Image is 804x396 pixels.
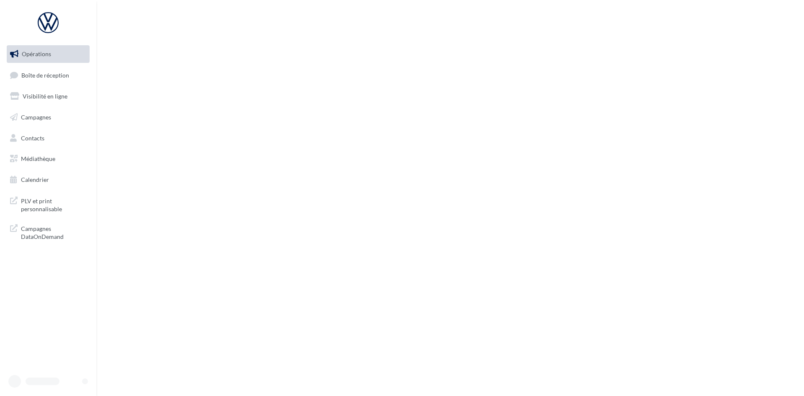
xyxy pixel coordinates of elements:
a: PLV et print personnalisable [5,192,91,217]
span: Visibilité en ligne [23,93,67,100]
span: Boîte de réception [21,71,69,78]
a: Calendrier [5,171,91,189]
span: Campagnes [21,114,51,121]
span: Opérations [22,50,51,57]
span: PLV et print personnalisable [21,195,86,213]
span: Médiathèque [21,155,55,162]
a: Médiathèque [5,150,91,168]
a: Campagnes [5,109,91,126]
a: Boîte de réception [5,66,91,84]
a: Contacts [5,129,91,147]
a: Visibilité en ligne [5,88,91,105]
span: Contacts [21,134,44,141]
a: Campagnes DataOnDemand [5,220,91,244]
span: Campagnes DataOnDemand [21,223,86,241]
a: Opérations [5,45,91,63]
span: Calendrier [21,176,49,183]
